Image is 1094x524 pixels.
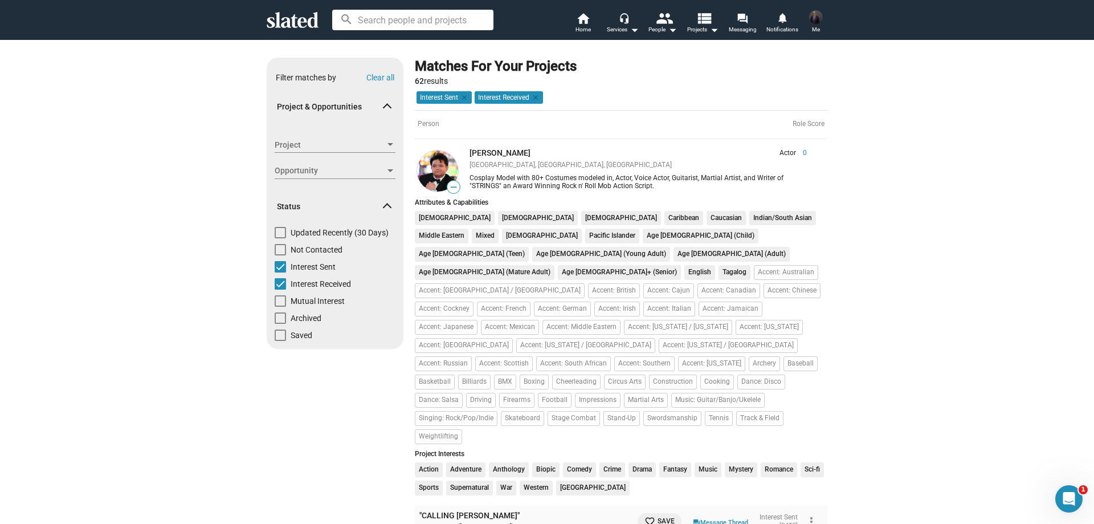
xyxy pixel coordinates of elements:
li: Weightlifting [415,429,462,444]
span: Opportunity [275,165,385,177]
li: Accent: [US_STATE] [736,320,803,335]
li: Singing: Rock/Pop/Indie [415,411,497,426]
span: Mutual Interest [291,295,345,307]
span: Messaging [729,23,757,36]
li: Accent: Cajun [643,283,694,298]
li: Dance: Salsa [415,393,463,408]
li: [DEMOGRAPHIC_DATA] [502,229,582,243]
li: Romance [761,462,797,477]
li: [DEMOGRAPHIC_DATA] [415,211,495,226]
span: Me [812,23,820,36]
li: Western [520,481,553,495]
mat-icon: view_list [696,10,712,26]
a: Home [563,11,603,36]
li: Accent: Jamaican [699,302,762,316]
li: Skateboard [501,411,544,426]
div: Matches For Your Projects [415,58,577,76]
li: Archery [749,356,780,371]
li: War [496,481,516,495]
mat-icon: notifications [777,12,787,23]
a: "CALLING [PERSON_NAME]" [419,510,520,521]
img: Joe Manio [417,151,458,192]
a: [PERSON_NAME] [470,148,530,157]
span: Notifications [766,23,798,36]
li: Accent: French [477,302,530,316]
button: Services [603,11,643,36]
li: Dance: Disco [737,375,785,389]
div: Attributes & Capabilities [415,198,827,206]
span: Saved [291,330,312,341]
div: Filter matches by [276,72,336,83]
li: Accent: Irish [594,302,640,316]
strong: 62 [415,76,424,86]
li: Action [415,462,443,477]
mat-icon: clear [529,92,540,103]
li: Pacific Islander [585,229,639,243]
button: People [643,11,683,36]
li: Accent: Chinese [764,283,820,298]
span: Actor [779,149,796,158]
div: [GEOGRAPHIC_DATA], [GEOGRAPHIC_DATA], [GEOGRAPHIC_DATA] [470,161,807,170]
span: Home [575,23,591,36]
mat-icon: people [656,10,672,26]
li: Basketball [415,375,455,389]
span: Archived [291,312,321,324]
li: Boxing [520,375,549,389]
span: — [447,182,460,193]
li: Martial Arts [624,393,668,408]
li: Accent: South African [536,356,611,371]
li: Mixed [472,229,499,243]
li: Crime [599,462,625,477]
li: Music [695,462,721,477]
li: Accent: [GEOGRAPHIC_DATA] / [GEOGRAPHIC_DATA] [415,283,585,298]
li: [GEOGRAPHIC_DATA] [556,481,630,495]
li: Age [DEMOGRAPHIC_DATA]+ (Senior) [558,265,681,280]
li: Impressions [575,393,621,408]
span: Project & Opportunities [277,101,384,112]
li: Football [538,393,572,408]
mat-expansion-panel-header: Project & Opportunities [267,89,403,125]
li: Accent: [GEOGRAPHIC_DATA] [415,338,513,353]
li: Drama [628,462,656,477]
li: Accent: German [534,302,591,316]
span: Status [277,201,384,212]
li: Music: Guitar/Banjo/Ukelele [671,393,765,408]
li: Cheerleading [552,375,601,389]
span: results [415,76,448,86]
mat-expansion-panel-header: Status [267,188,403,225]
span: Updated Recently (30 Days) [291,227,389,238]
span: Interest Received [291,278,351,290]
li: Sports [415,481,443,495]
li: Biopic [532,462,560,477]
li: Accent: Scottish [475,356,533,371]
div: Status [267,227,403,347]
li: Accent: [US_STATE] / [US_STATE] [624,320,732,335]
li: Sci-fi [801,462,824,477]
li: Accent: [US_STATE] / [GEOGRAPHIC_DATA] [659,338,798,353]
button: Projects [683,11,722,36]
li: Accent: Middle Eastern [542,320,621,335]
li: Cooking [700,375,734,389]
mat-icon: arrow_drop_down [666,23,679,36]
li: Baseball [783,356,818,371]
li: English [684,265,715,280]
li: [DEMOGRAPHIC_DATA] [581,211,661,226]
span: 1 [1079,485,1088,494]
li: Age [DEMOGRAPHIC_DATA] (Young Adult) [532,247,670,262]
span: Project [275,139,385,151]
mat-icon: forum [737,13,748,23]
li: Caucasian [707,211,746,226]
li: Construction [649,375,697,389]
div: Services [607,23,639,36]
li: Accent: Mexican [481,320,539,335]
button: James MarcusMe [802,8,830,38]
li: [DEMOGRAPHIC_DATA] [498,211,578,226]
mat-icon: home [576,11,590,25]
li: Tennis [705,411,733,426]
div: Cosplay Model with 80+ Costumes modeled in, Actor, Voice Actor, Guitarist, Martial Artist, and Wr... [470,174,807,190]
li: Accent: [US_STATE] [678,356,745,371]
li: Middle Eastern [415,229,468,243]
li: Age [DEMOGRAPHIC_DATA] (Mature Adult) [415,265,554,280]
mat-icon: headset_mic [619,13,629,23]
div: Interest Sent [760,513,798,522]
